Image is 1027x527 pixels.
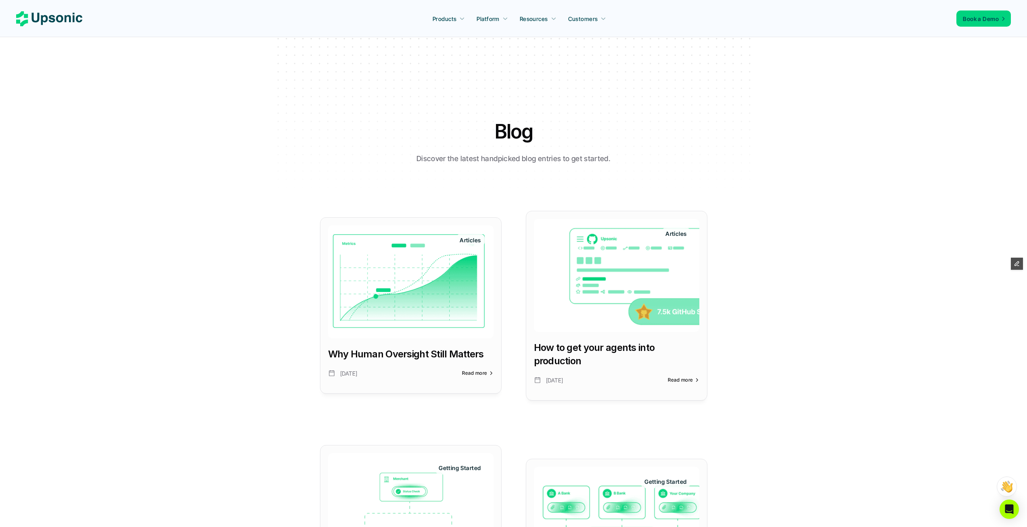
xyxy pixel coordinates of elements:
button: Edit Framer Content [1011,258,1023,270]
a: Products [428,11,470,26]
p: [DATE] [340,368,406,378]
a: Why Human Oversight Still Matters [328,347,494,361]
p: [DATE] [546,375,611,385]
span: Book a Demo [963,15,999,22]
p: Articles [460,236,481,244]
a: Articles [534,219,699,332]
p: Products [433,15,456,23]
a: Read more [668,377,699,383]
a: Read more [462,370,493,376]
p: Platform [477,15,499,23]
p: Articles [665,229,686,238]
p: Getting Started [439,464,481,472]
a: Articles [328,225,494,338]
span: Read more [462,370,487,376]
a: How to get your agents into production [534,341,699,368]
p: Customers [568,15,598,23]
p: Resources [520,15,548,23]
h1: Blog [372,118,655,145]
span: Read more [668,377,693,383]
div: Open Intercom Messenger [1000,500,1019,519]
p: Getting Started [644,477,686,486]
p: Discover the latest handpicked blog entries to get started. [413,153,615,165]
